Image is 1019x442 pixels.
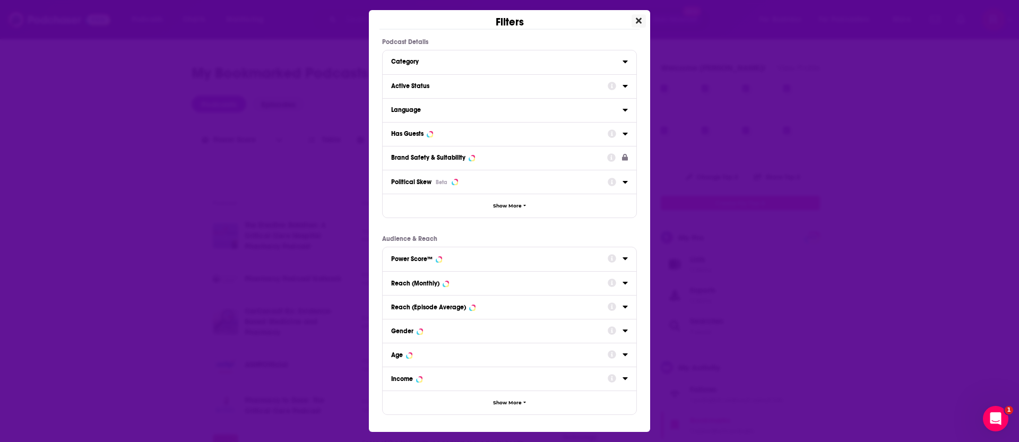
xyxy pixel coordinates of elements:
[391,151,628,164] a: Brand Safety & Suitability
[391,175,608,189] button: Political SkewBeta
[983,406,1008,431] iframe: Intercom live chat
[391,106,616,114] div: Language
[436,179,447,186] div: Beta
[391,127,608,140] button: Has Guests
[391,79,608,92] button: Active Status
[391,55,623,68] button: Category
[493,400,522,406] span: Show More
[383,391,636,414] button: Show More
[391,300,608,313] button: Reach (Episode Average)
[391,151,607,164] button: Brand Safety & Suitability
[382,38,637,46] p: Podcast Details
[391,255,433,263] div: Power Score™
[391,103,623,116] button: Language
[391,327,413,335] div: Gender
[496,10,524,29] h2: Filters
[493,203,522,209] span: Show More
[391,58,616,65] div: Category
[391,324,608,337] button: Gender
[382,235,637,242] p: Audience & Reach
[391,371,608,385] button: Income
[391,348,608,361] button: Age
[391,280,439,287] div: Reach (Monthly)
[391,178,431,186] span: Political Skew
[391,154,465,161] div: Brand Safety & Suitability
[1005,406,1013,414] span: 1
[391,351,403,359] div: Age
[391,304,466,311] div: Reach (Episode Average)
[391,82,601,90] div: Active Status
[391,130,424,137] div: Has Guests
[632,14,646,28] button: Close
[391,252,608,265] button: Power Score™
[383,194,636,218] button: Show More
[391,375,413,383] div: Income
[391,276,608,289] button: Reach (Monthly)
